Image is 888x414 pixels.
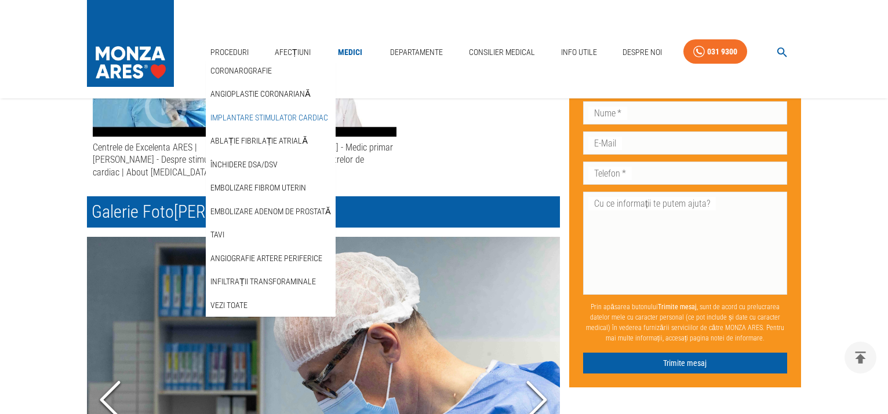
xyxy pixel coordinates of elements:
[658,302,697,310] b: Trimite mesaj
[206,294,335,317] div: Vezi Toate
[206,270,335,294] div: Infiltrații transforaminale
[707,45,737,59] div: 031 9300
[208,178,308,197] a: Embolizare fibrom uterin
[206,223,335,247] div: TAVI
[208,155,280,174] a: Închidere DSA/DSV
[206,200,335,224] div: Embolizare adenom de prostată
[385,41,447,64] a: Departamente
[208,131,310,151] a: Ablație fibrilație atrială
[208,296,250,315] a: Vezi Toate
[464,41,540,64] a: Consilier Medical
[206,129,335,153] div: Ablație fibrilație atrială
[208,85,312,104] a: Angioplastie coronariană
[583,352,787,373] button: Trimite mesaj
[206,59,335,83] div: Coronarografie
[556,41,602,64] a: Info Utile
[208,61,274,80] a: Coronarografie
[206,247,335,270] div: Angiografie artere periferice
[208,108,330,127] a: Implantare stimulator cardiac
[208,249,325,268] a: Angiografie artere periferice
[206,176,335,200] div: Embolizare fibrom uterin
[206,153,335,177] div: Închidere DSA/DSV
[208,272,318,291] a: Infiltrații transforaminale
[206,106,335,130] div: Implantare stimulator cardiac
[208,202,333,221] a: Embolizare adenom de prostată
[93,141,239,178] div: Centrele de Excelenta ARES | [PERSON_NAME] - Despre stimulatorul cardiac | About [MEDICAL_DATA]
[683,39,747,64] a: 031 9300
[206,59,335,317] nav: secondary mailbox folders
[845,342,876,373] button: delete
[87,196,560,228] h2: Galerie Foto [PERSON_NAME]
[618,41,667,64] a: Despre Noi
[93,35,239,183] button: Centrele de Excelenta ARES | [PERSON_NAME] - Despre stimulatorul cardiac | About [MEDICAL_DATA]
[270,41,315,64] a: Afecțiuni
[206,41,253,64] a: Proceduri
[332,41,369,64] a: Medici
[206,82,335,106] div: Angioplastie coronariană
[208,225,227,244] a: TAVI
[583,296,787,347] p: Prin apăsarea butonului , sunt de acord cu prelucrarea datelor mele cu caracter personal (ce pot ...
